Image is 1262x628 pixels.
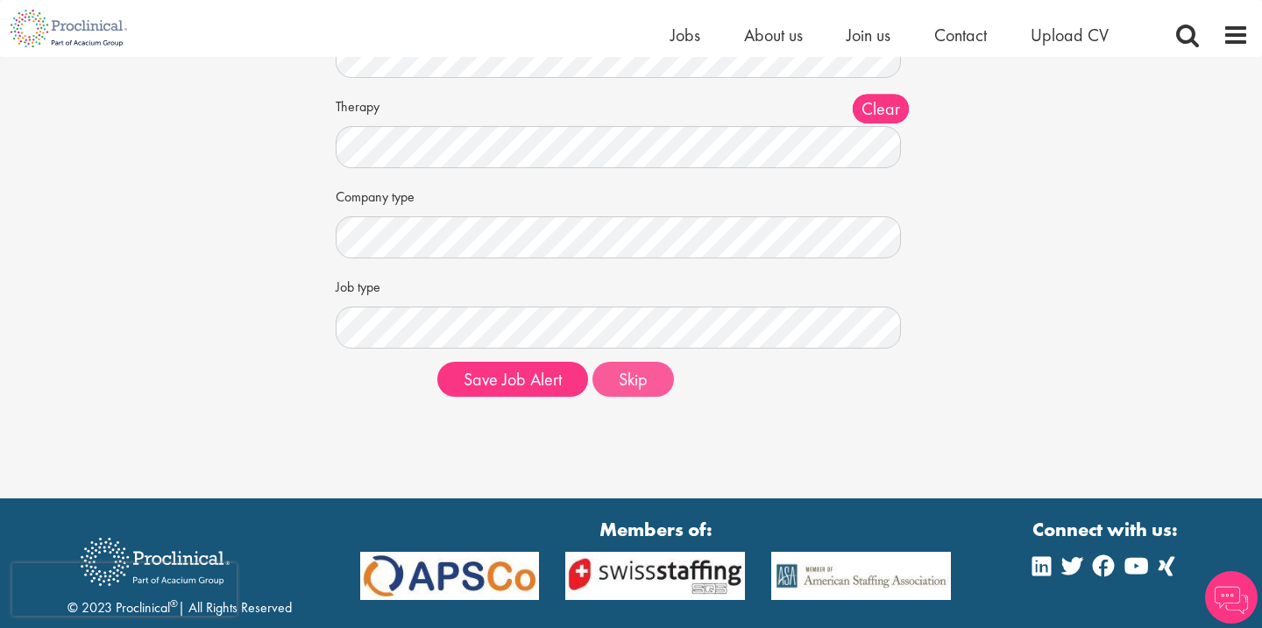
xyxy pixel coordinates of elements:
[67,526,243,598] img: Proclinical Recruitment
[67,525,292,618] div: © 2023 Proclinical | All Rights Reserved
[336,91,424,117] label: Therapy
[934,24,987,46] a: Contact
[1031,24,1109,46] a: Upload CV
[437,362,588,397] button: Save Job Alert
[552,552,758,599] img: APSCo
[853,95,909,123] span: Clear
[592,362,674,397] button: Skip
[744,24,803,46] a: About us
[670,24,700,46] a: Jobs
[1032,516,1181,543] strong: Connect with us:
[336,272,424,298] label: Job type
[336,181,424,208] label: Company type
[758,552,964,599] img: APSCo
[847,24,890,46] a: Join us
[1205,571,1258,624] img: Chatbot
[360,516,952,543] strong: Members of:
[347,552,553,599] img: APSCo
[12,563,237,616] iframe: reCAPTCHA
